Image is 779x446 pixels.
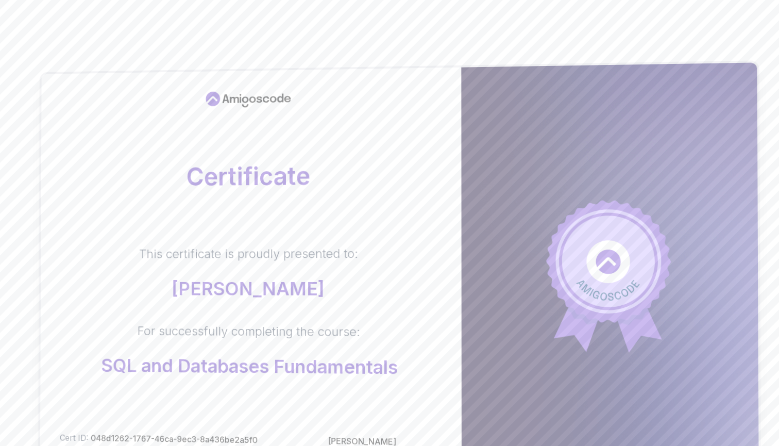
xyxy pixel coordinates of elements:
[60,432,258,446] p: Cert ID:
[139,245,358,262] p: This certificate is proudly presented to:
[61,162,441,190] h2: Certificate
[101,355,397,378] p: SQL and Databases Fundamentals
[101,323,397,340] p: For successfully completing the course:
[139,278,358,299] p: [PERSON_NAME]
[91,433,258,445] span: 048d1262-1767-46ca-9ec3-8a436be2a5f0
